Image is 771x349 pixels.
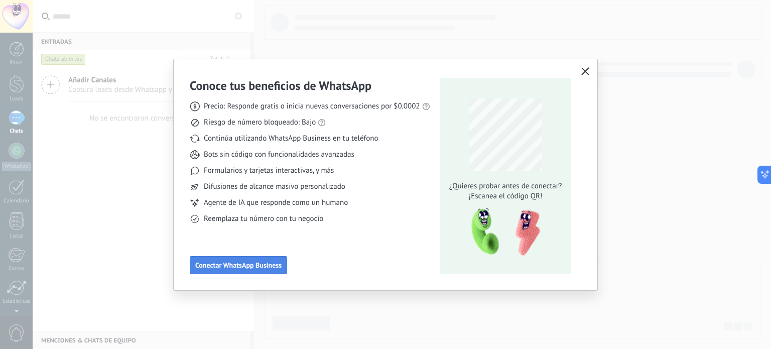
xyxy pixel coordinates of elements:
[463,205,542,259] img: qr-pic-1x.png
[204,134,378,144] span: Continúa utilizando WhatsApp Business en tu teléfono
[204,198,348,208] span: Agente de IA que responde como un humano
[195,262,282,269] span: Conectar WhatsApp Business
[204,166,334,176] span: Formularios y tarjetas interactivas, y más
[204,214,323,224] span: Reemplaza tu número con tu negocio
[446,191,565,201] span: ¡Escanea el código QR!
[190,256,287,274] button: Conectar WhatsApp Business
[446,181,565,191] span: ¿Quieres probar antes de conectar?
[204,150,354,160] span: Bots sin código con funcionalidades avanzadas
[190,78,371,93] h3: Conoce tus beneficios de WhatsApp
[204,101,420,111] span: Precio: Responde gratis o inicia nuevas conversaciones por $0.0002
[204,118,316,128] span: Riesgo de número bloqueado: Bajo
[204,182,345,192] span: Difusiones de alcance masivo personalizado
